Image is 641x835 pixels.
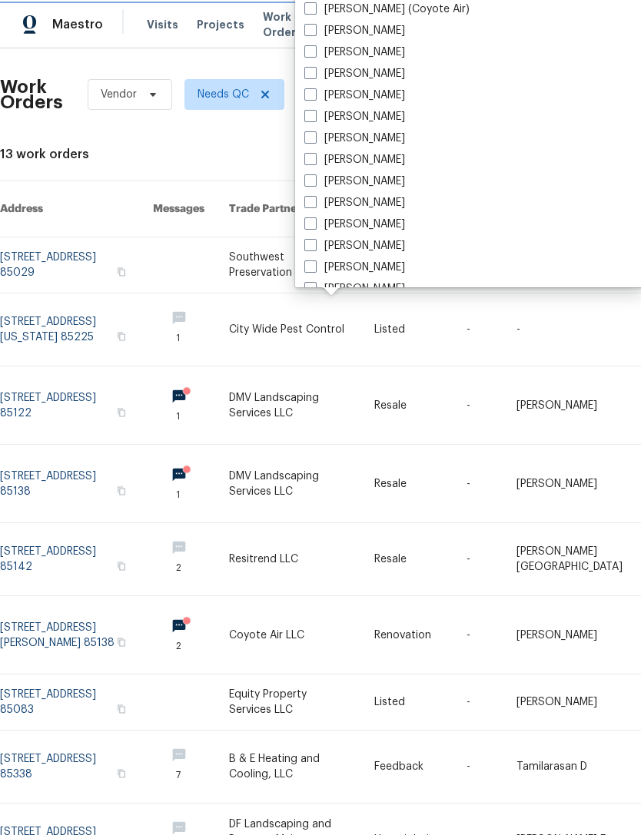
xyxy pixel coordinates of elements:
label: [PERSON_NAME] [304,23,405,38]
td: - [454,674,504,731]
td: City Wide Pest Control [217,293,362,366]
span: Work Orders [263,9,302,40]
label: [PERSON_NAME] [304,260,405,275]
td: B & E Heating and Cooling, LLC [217,731,362,804]
td: Feedback [362,731,454,804]
td: Renovation [362,596,454,674]
td: - [454,293,504,366]
td: - [454,731,504,804]
button: Copy Address [115,767,128,780]
td: - [454,596,504,674]
button: Copy Address [115,330,128,343]
td: Coyote Air LLC [217,596,362,674]
label: [PERSON_NAME] [304,281,405,297]
label: [PERSON_NAME] [304,238,405,253]
label: [PERSON_NAME] [304,174,405,189]
td: Resale [362,523,454,596]
button: Copy Address [115,635,128,649]
span: Visits [147,17,178,32]
label: [PERSON_NAME] [304,152,405,167]
label: [PERSON_NAME] (Coyote Air) [304,2,470,17]
label: [PERSON_NAME] [304,195,405,210]
label: [PERSON_NAME] [304,45,405,60]
button: Copy Address [115,559,128,573]
td: Resitrend LLC [217,523,362,596]
button: Copy Address [115,406,128,419]
td: Listed [362,674,454,731]
td: Equity Property Services LLC [217,674,362,731]
button: Copy Address [115,265,128,279]
th: Trade Partner [217,181,362,237]
button: Copy Address [115,484,128,498]
td: DMV Landscaping Services LLC [217,366,362,445]
td: Southwest Preservation [217,237,362,293]
th: Messages [141,181,217,237]
td: Listed [362,293,454,366]
span: Projects [197,17,244,32]
td: Resale [362,445,454,523]
td: - [454,523,504,596]
label: [PERSON_NAME] [304,217,405,232]
span: Maestro [52,17,103,32]
span: Needs QC [198,87,249,102]
label: [PERSON_NAME] [304,88,405,103]
button: Copy Address [115,702,128,716]
label: [PERSON_NAME] [304,131,405,146]
td: - [454,366,504,445]
label: [PERSON_NAME] [304,109,405,124]
td: Resale [362,366,454,445]
td: - [454,445,504,523]
td: DMV Landscaping Services LLC [217,445,362,523]
label: [PERSON_NAME] [304,66,405,81]
span: Vendor [101,87,137,102]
